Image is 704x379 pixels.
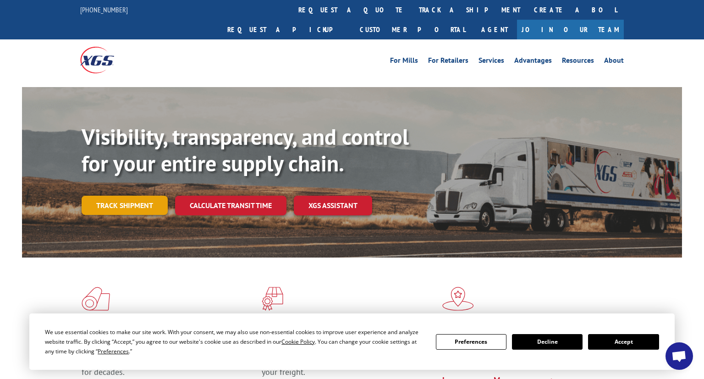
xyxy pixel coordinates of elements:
span: Preferences [98,347,129,355]
a: Join Our Team [517,20,624,39]
span: As an industry carrier of choice, XGS has brought innovation and dedication to flooring logistics... [82,345,254,377]
button: Accept [588,334,659,350]
a: Request a pickup [220,20,353,39]
button: Decline [512,334,583,350]
div: We use essential cookies to make our site work. With your consent, we may also use non-essential ... [45,327,424,356]
button: Preferences [436,334,506,350]
a: Services [478,57,504,67]
a: Agent [472,20,517,39]
a: Track shipment [82,196,168,215]
span: Cookie Policy [281,338,315,346]
b: Visibility, transparency, and control for your entire supply chain. [82,122,409,177]
a: For Mills [390,57,418,67]
a: About [604,57,624,67]
a: XGS ASSISTANT [294,196,372,215]
img: xgs-icon-flagship-distribution-model-red [442,287,474,311]
a: [PHONE_NUMBER] [80,5,128,14]
img: xgs-icon-focused-on-flooring-red [262,287,283,311]
a: Resources [562,57,594,67]
div: Cookie Consent Prompt [29,313,675,370]
a: Customer Portal [353,20,472,39]
img: xgs-icon-total-supply-chain-intelligence-red [82,287,110,311]
div: Open chat [665,342,693,370]
a: Calculate transit time [175,196,286,215]
a: Advantages [514,57,552,67]
a: For Retailers [428,57,468,67]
